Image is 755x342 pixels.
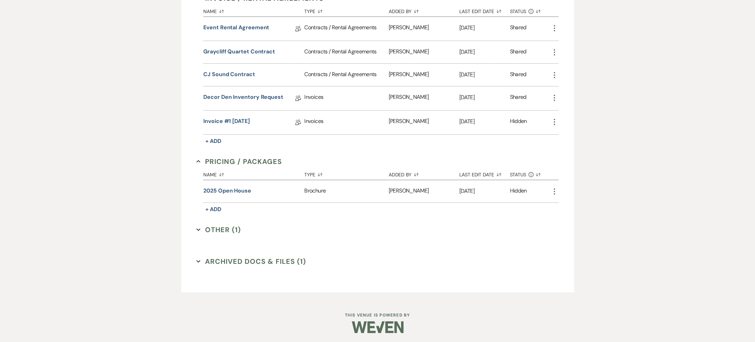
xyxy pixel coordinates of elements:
a: Decor Den Inventory Request [203,93,283,104]
a: Event Rental Agreement [203,23,269,34]
div: Contracts / Rental Agreements [304,17,388,41]
div: Brochure [304,180,388,203]
div: Shared [510,70,527,80]
div: Shared [510,23,527,34]
div: Contracts / Rental Agreements [304,64,388,86]
button: CJ Sound Contract [203,70,255,79]
button: Status [510,167,550,180]
p: [DATE] [459,117,510,126]
p: [DATE] [459,187,510,196]
button: Added By [389,167,459,180]
div: Shared [510,48,527,57]
div: [PERSON_NAME] [389,17,459,41]
div: Contracts / Rental Agreements [304,41,388,63]
div: [PERSON_NAME] [389,64,459,86]
div: [PERSON_NAME] [389,111,459,134]
div: Hidden [510,187,527,196]
button: Name [203,167,304,180]
span: + Add [205,206,221,213]
button: Type [304,3,388,17]
a: Invoice #1 [DATE] [203,117,250,128]
div: [PERSON_NAME] [389,86,459,110]
button: Archived Docs & Files (1) [196,256,306,267]
button: Name [203,3,304,17]
button: Status [510,3,550,17]
span: + Add [205,137,221,145]
button: Type [304,167,388,180]
button: Pricing / Packages [196,156,282,167]
div: Hidden [510,117,527,128]
p: [DATE] [459,23,510,32]
button: Last Edit Date [459,3,510,17]
p: [DATE] [459,93,510,102]
button: Last Edit Date [459,167,510,180]
p: [DATE] [459,70,510,79]
p: [DATE] [459,48,510,56]
span: Status [510,9,527,14]
div: [PERSON_NAME] [389,180,459,203]
div: Invoices [304,111,388,134]
button: Added By [389,3,459,17]
button: 2025 Open House [203,187,251,195]
div: Shared [510,93,527,104]
span: Status [510,172,527,177]
button: Graycliff Quartet Contract [203,48,275,56]
button: Other (1) [196,225,241,235]
div: Invoices [304,86,388,110]
img: Weven Logo [352,315,404,339]
button: + Add [203,136,223,146]
button: + Add [203,205,223,214]
div: [PERSON_NAME] [389,41,459,63]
